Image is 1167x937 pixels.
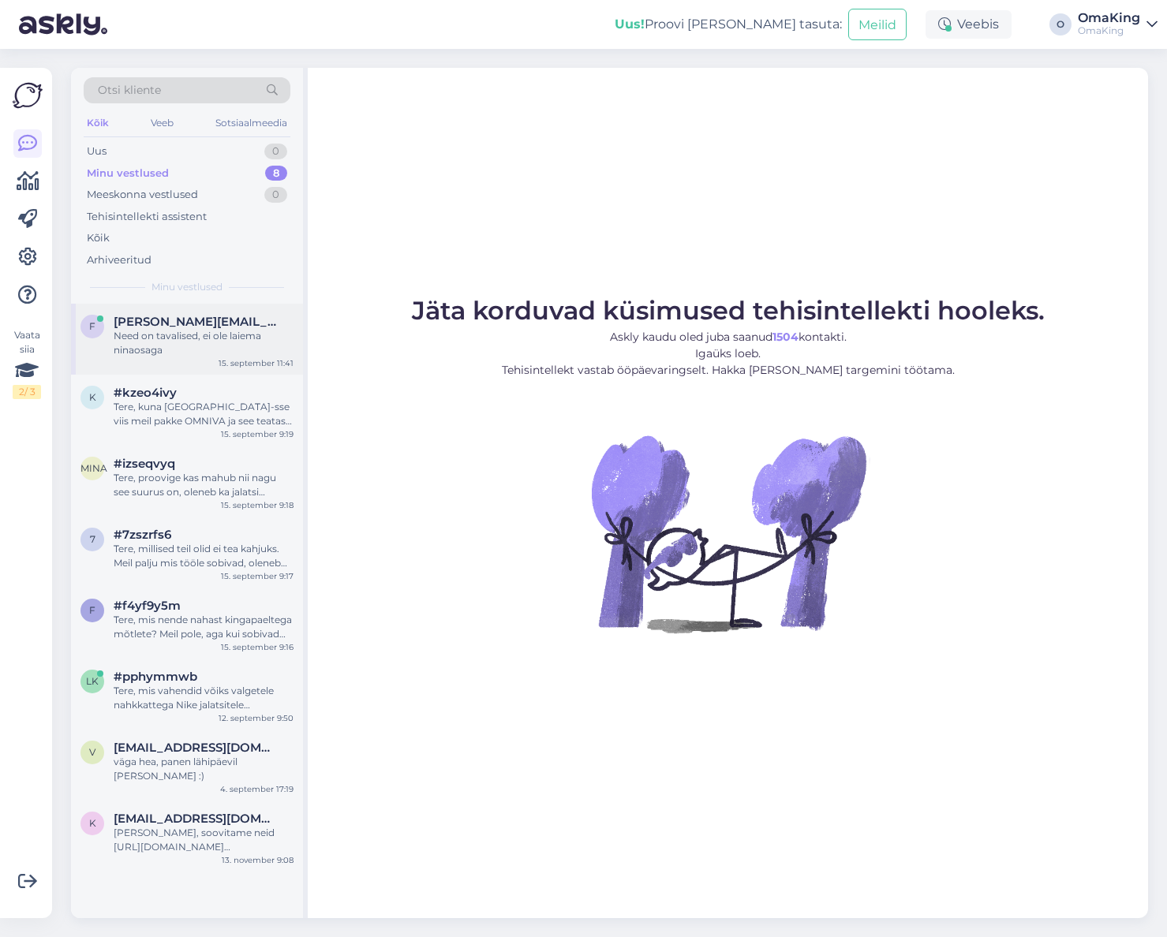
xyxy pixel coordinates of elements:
[151,281,223,293] font: Minu vestlused
[114,670,197,684] span: #pphymmwb
[87,253,151,266] font: Arhiveeritud
[89,817,96,829] font: k
[87,144,107,157] font: Uus
[645,17,842,32] font: Proovi [PERSON_NAME] tasuta:
[957,17,999,32] font: Veebis
[586,391,870,675] img: Vestlus pole aktiivne
[219,358,294,368] font: 15. september 11:41
[858,17,896,32] font: Meilid
[114,599,181,613] span: #f4yf9y5m
[90,533,95,545] font: 7
[220,784,294,794] font: 4. september 17:19
[1078,10,1140,25] font: OmaKing
[272,188,279,200] font: 0
[221,642,294,652] font: 15. september 9:16
[412,295,1045,326] font: Jäta korduvad küsimused tehisintellekti hooleks.
[87,166,169,179] font: Minu vestlused
[221,429,294,439] font: 15. september 9:19
[848,9,907,39] button: Meilid
[114,598,181,613] font: #f4yf9y5m
[615,17,645,32] font: Uus!
[89,391,96,403] font: k
[114,741,278,755] span: varik900@gmail.com
[219,713,294,723] font: 12. september 9:50
[1078,24,1124,36] font: OmaKing
[114,385,177,400] font: #kzeo4ivy
[1078,12,1158,37] a: OmaKingOmaKing
[114,669,197,684] font: #pphymmwb
[114,472,276,526] font: Tere, proovige kas mahub nii nagu see suurus on, oleneb ka jalatsi laiusest, kui ei sobi või on v...
[114,528,171,542] span: #7zszrfs6
[13,80,43,110] img: Askly logo
[114,315,278,329] span: fredrik_rantakyro@hotmail.com
[114,543,287,611] font: Tere, millised teil olid ei tea kahjuks. Meil palju mis tööle sobivad, oleneb muidugi ka tööst. J...
[24,386,36,398] font: / 3
[86,675,99,687] font: lk
[87,210,207,222] font: Tehisintellekti assistent
[80,462,107,474] font: mina
[610,330,772,344] font: Askly kaudu oled juba saanud
[151,117,174,129] font: Veeb
[114,756,238,782] font: väga hea, panen lähipäevil [PERSON_NAME] :)
[89,746,95,758] font: v
[114,740,331,755] font: [EMAIL_ADDRESS][DOMAIN_NAME]
[273,166,279,179] font: 8
[799,330,847,344] font: kontakti.
[502,363,955,377] font: Tehisintellekt vastab ööpäevaringselt. Hakka [PERSON_NAME] targemini töötama.
[114,401,292,455] font: Tere, kuna [GEOGRAPHIC_DATA]-sse viis meil pakke OMNIVA ja see teatas mingi aeg tagasi et ta hetk...
[89,604,95,616] font: f
[772,330,799,344] font: 1504
[114,827,294,909] font: [PERSON_NAME], soovitame neid [URL][DOMAIN_NAME][PERSON_NAME] all on õhuke libisemiskindel [PERSO...
[114,386,177,400] span: #kzeo4ivy
[87,117,109,129] font: Kõik
[114,614,292,668] font: Tere, mis nende nahast kingapaeltega mõtlete? Meil pole, aga kui sobivad pruunid, siis pasteldele...
[19,386,24,398] font: 2
[221,500,294,510] font: 15. september 9:18
[215,117,287,129] font: Sotsiaalmeedia
[114,811,331,826] font: [EMAIL_ADDRESS][DOMAIN_NAME]
[89,320,95,332] font: f
[87,188,198,200] font: Meeskonna vestlused
[114,330,261,356] font: Need on tavalised, ei ole laiema ninaosaga
[272,144,279,157] font: 0
[114,812,278,826] span: kristiina.salk@gmail.com
[221,571,294,581] font: 15. september 9:17
[114,457,175,471] span: #izseqvyq
[114,314,434,329] font: [PERSON_NAME][EMAIL_ADDRESS][DOMAIN_NAME]
[1057,18,1064,30] font: O
[114,456,175,471] font: #izseqvyq
[695,346,761,360] font: Igaüks loeb.
[14,329,40,355] font: Vaata siia
[87,231,110,244] font: Kõik
[98,83,161,97] font: Otsi kliente
[114,685,274,753] font: Tere, mis vahendid võiks valgetele nahkkattega Nike jalatsitele hoolduseks osta? Eesmärk on [PERS...
[222,855,294,865] font: 13. november 9:08
[114,527,171,542] font: #7zszrfs6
